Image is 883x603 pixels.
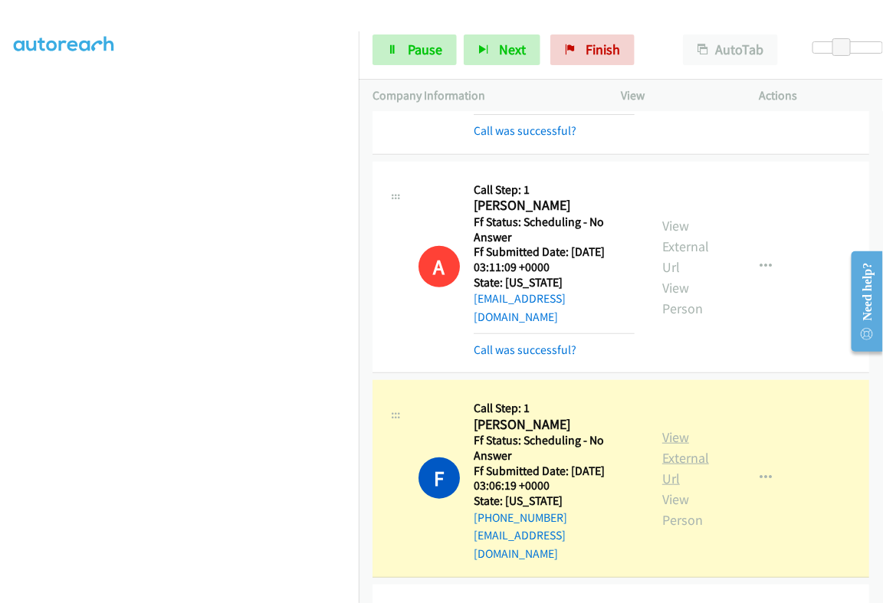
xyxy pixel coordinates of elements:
[474,416,628,434] h2: [PERSON_NAME]
[474,528,566,561] a: [EMAIL_ADDRESS][DOMAIN_NAME]
[839,241,883,362] iframe: Resource Center
[662,279,703,317] a: View Person
[474,401,635,416] h5: Call Step: 1
[474,433,635,463] h5: Ff Status: Scheduling - No Answer
[464,34,540,65] button: Next
[474,291,566,324] a: [EMAIL_ADDRESS][DOMAIN_NAME]
[499,41,526,58] span: Next
[474,197,628,215] h2: [PERSON_NAME]
[373,34,457,65] a: Pause
[662,217,709,276] a: View External Url
[550,34,635,65] a: Finish
[474,510,567,525] a: [PHONE_NUMBER]
[474,493,635,509] h5: State: [US_STATE]
[419,457,460,499] h1: F
[474,123,576,138] a: Call was successful?
[662,490,703,529] a: View Person
[759,87,869,105] p: Actions
[474,464,635,493] h5: Ff Submitted Date: [DATE] 03:06:19 +0000
[408,41,442,58] span: Pause
[474,275,635,290] h5: State: [US_STATE]
[373,87,593,105] p: Company Information
[474,342,576,357] a: Call was successful?
[586,41,620,58] span: Finish
[474,215,635,244] h5: Ff Status: Scheduling - No Answer
[683,34,778,65] button: AutoTab
[474,182,635,198] h5: Call Step: 1
[621,87,731,105] p: View
[474,244,635,274] h5: Ff Submitted Date: [DATE] 03:11:09 +0000
[419,246,460,287] h1: A
[662,428,709,487] a: View External Url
